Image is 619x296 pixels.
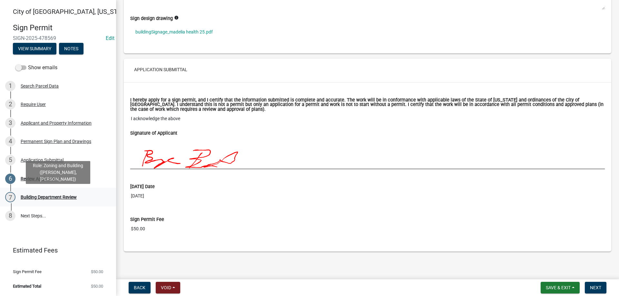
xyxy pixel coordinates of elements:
img: 8Do6OYAAAABklEQVQDAN84eUxjurmNAAAAAElFTkSuQmCC [130,137,467,169]
wm-modal-confirm: Edit Application Number [106,35,114,41]
button: View Summary [13,43,56,54]
div: 7 [5,192,15,202]
i: info [174,15,179,20]
a: buildingSignage_madelia health 25.pdf [130,24,605,39]
span: Save & Exit [546,285,571,290]
span: Back [134,285,145,290]
span: Next [590,285,601,290]
a: Estimated Fees [5,244,106,257]
button: Save & Exit [541,282,580,293]
div: Search Parcel Data [21,84,59,88]
span: Void [161,285,171,290]
label: I hereby apply for a sign permit, and I certify that the information submitted is complete and ac... [130,98,605,112]
label: [DATE] Date [130,185,155,189]
button: Void [156,282,180,293]
button: Application Submittal [129,64,192,75]
div: Application Submittal [21,158,64,162]
span: Estimated Total [13,284,41,288]
label: Sign design drawing [130,16,173,21]
span: Sign Permit Fee [13,270,42,274]
div: Require User [21,102,46,107]
label: Signature of Applicant [130,131,177,136]
a: Edit [106,35,114,41]
div: 3 [5,118,15,128]
wm-modal-confirm: Notes [59,46,84,52]
div: 4 [5,136,15,147]
span: $50.00 [91,270,103,274]
button: Next [585,282,606,293]
div: 2 [5,99,15,110]
label: Sign Permit Fee [130,217,164,222]
wm-modal-confirm: Summary [13,46,56,52]
div: 8 [5,211,15,221]
div: 1 [5,81,15,91]
div: 5 [5,155,15,165]
button: Back [129,282,151,293]
h4: Sign Permit [13,23,111,33]
div: 6 [5,174,15,184]
span: $50.00 [91,284,103,288]
div: Building Department Review [21,195,77,199]
div: Review Application [21,177,58,181]
div: Permanent Sign Plan and Drawings [21,139,91,144]
div: Applicant and Property Information [21,121,92,125]
label: Show emails [15,64,57,72]
div: Role: Zoning and Building ([PERSON_NAME], [PERSON_NAME]) [26,161,90,184]
span: City of [GEOGRAPHIC_DATA], [US_STATE] [13,8,130,15]
button: Notes [59,43,84,54]
span: SIGN-2025-478569 [13,35,103,41]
